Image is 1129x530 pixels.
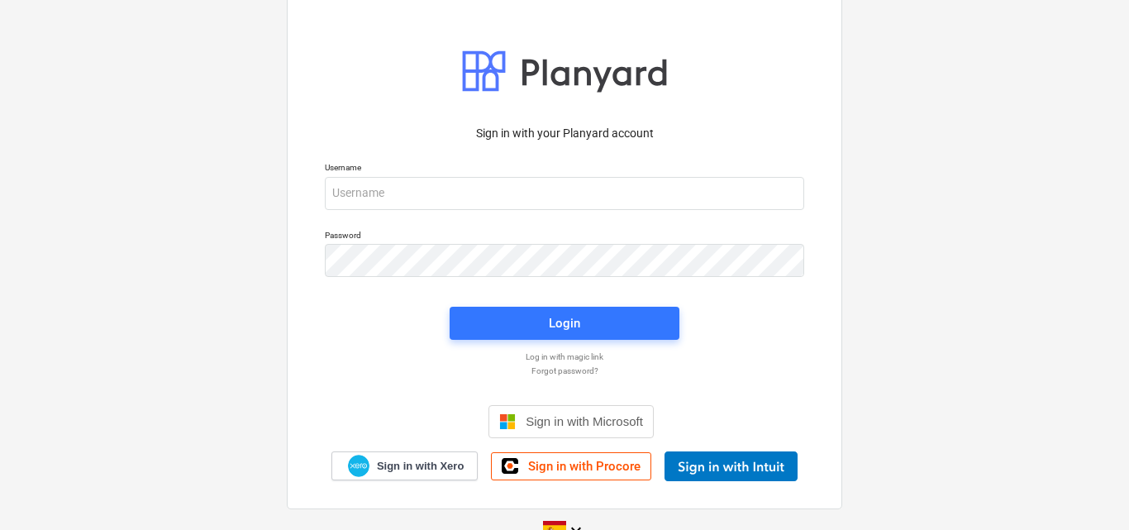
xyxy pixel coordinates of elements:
input: Username [325,177,804,210]
img: Xero logo [348,455,369,477]
span: Sign in with Procore [528,459,641,474]
a: Log in with magic link [317,351,812,362]
a: Sign in with Procore [491,452,651,480]
p: Password [325,230,804,244]
a: Sign in with Xero [331,451,479,480]
span: Sign in with Xero [377,459,464,474]
img: Microsoft logo [499,413,516,430]
p: Username [325,162,804,176]
p: Sign in with your Planyard account [325,125,804,142]
button: Login [450,307,679,340]
span: Sign in with Microsoft [526,414,643,428]
a: Forgot password? [317,365,812,376]
div: Login [549,313,580,334]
